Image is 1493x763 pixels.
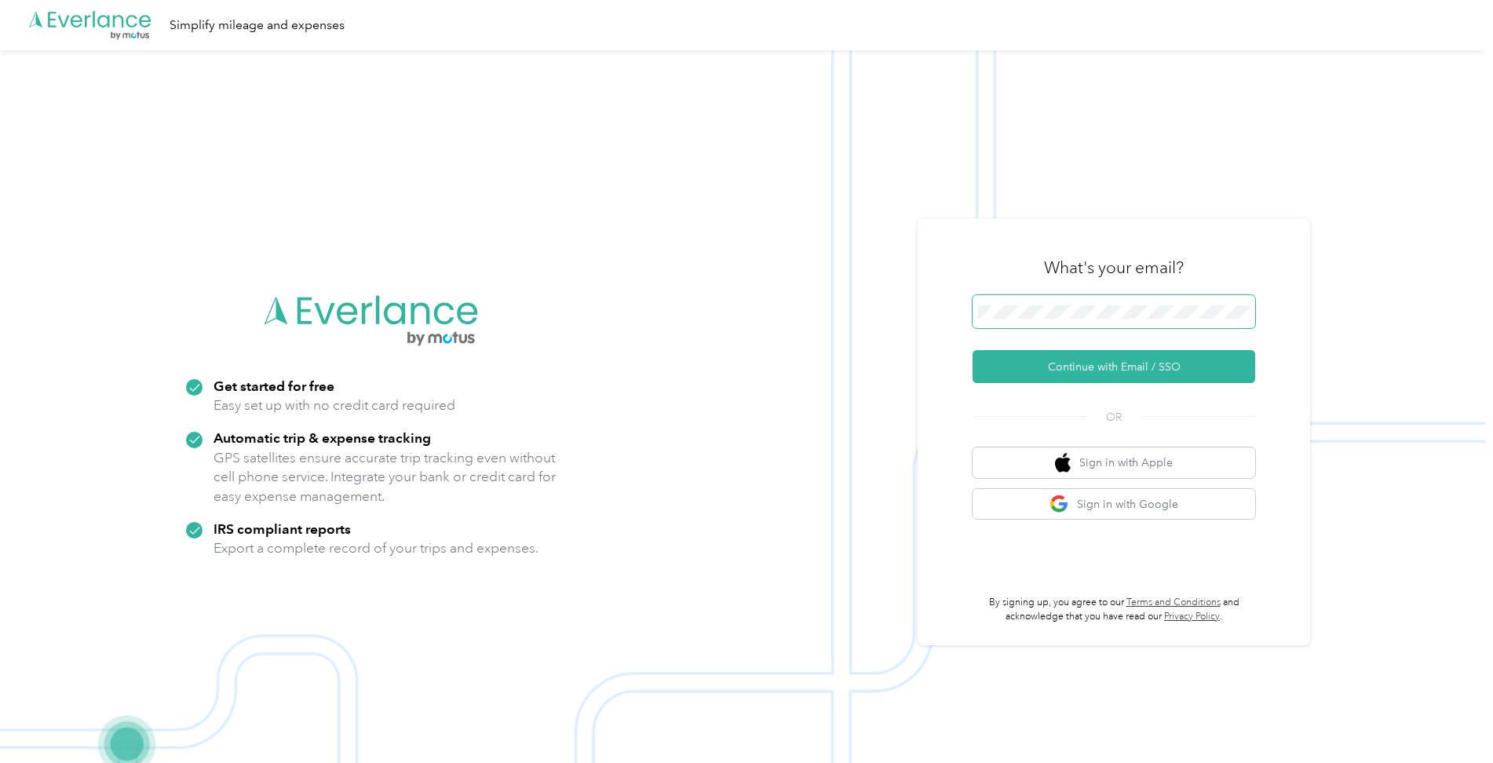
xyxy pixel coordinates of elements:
[214,396,455,415] p: Easy set up with no credit card required
[1126,597,1221,608] a: Terms and Conditions
[214,378,334,394] strong: Get started for free
[1055,453,1071,473] img: apple logo
[973,350,1255,383] button: Continue with Email / SSO
[214,520,351,537] strong: IRS compliant reports
[214,448,557,506] p: GPS satellites ensure accurate trip tracking even without cell phone service. Integrate your bank...
[1049,495,1069,514] img: google logo
[973,489,1255,520] button: google logoSign in with Google
[1044,257,1184,279] h3: What's your email?
[1164,611,1220,622] a: Privacy Policy
[214,429,431,446] strong: Automatic trip & expense tracking
[973,447,1255,478] button: apple logoSign in with Apple
[170,16,345,35] div: Simplify mileage and expenses
[973,596,1255,623] p: By signing up, you agree to our and acknowledge that you have read our .
[1086,409,1141,425] span: OR
[214,538,538,558] p: Export a complete record of your trips and expenses.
